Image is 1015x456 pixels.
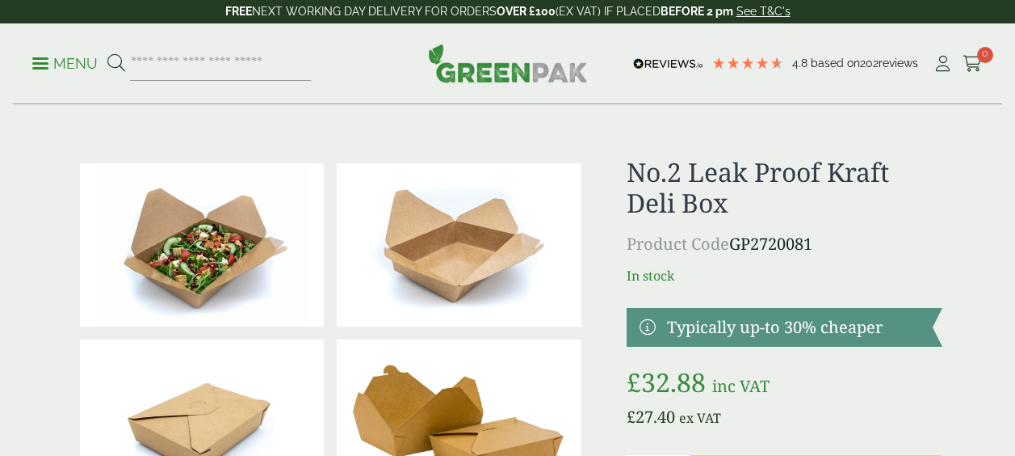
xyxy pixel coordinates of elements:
[879,57,918,70] span: reviews
[627,233,729,255] span: Product Code
[627,157,942,219] h1: No.2 Leak Proof Kraft Deli Box
[627,406,635,428] span: £
[792,57,811,70] span: 4.8
[80,163,325,327] img: No 2 Deli Box With Super Salad
[627,365,706,399] bdi: 32.88
[633,58,703,70] img: REVIEWS.io
[860,57,879,70] span: 202
[32,54,98,70] a: Menu
[712,375,770,397] span: inc VAT
[627,365,641,399] span: £
[811,57,860,70] span: Based on
[933,56,953,72] i: My Account
[627,266,942,285] p: In stock
[661,5,733,18] strong: BEFORE 2 pm
[627,406,675,428] bdi: 27.40
[977,47,993,63] span: 0
[963,52,983,76] a: 0
[736,5,791,18] a: See T&C's
[337,163,581,327] img: Deli Box No2 Open
[627,232,942,256] p: GP2720081
[679,409,721,427] span: ex VAT
[32,54,98,74] p: Menu
[963,56,983,72] i: Cart
[225,5,252,18] strong: FREE
[711,56,784,70] div: 4.79 Stars
[497,5,556,18] strong: OVER £100
[428,44,588,82] img: GreenPak Supplies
